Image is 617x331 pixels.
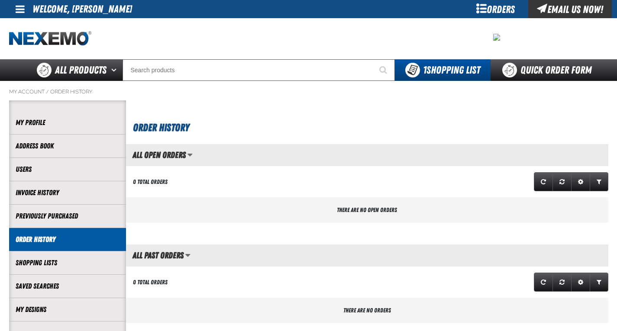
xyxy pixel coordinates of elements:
a: Previously Purchased [16,211,120,221]
a: Expand or Collapse Grid Filters [590,273,608,292]
a: Shopping Lists [16,258,120,268]
h2: All Past Orders [126,251,184,260]
a: Refresh grid action [534,273,553,292]
img: 30f62db305f4ced946dbffb2f45f5249.jpeg [493,34,500,41]
a: Refresh grid action [534,172,553,191]
a: My Profile [16,118,120,128]
span: Order History [133,122,189,134]
div: 0 Total Orders [133,278,168,286]
button: You have 1 Shopping List. Open to view details [395,59,491,81]
a: Reset grid action [552,273,572,292]
a: Expand or Collapse Grid Filters [590,172,608,191]
div: 0 Total Orders [133,178,168,186]
a: Reset grid action [552,172,572,191]
a: Saved Searches [16,281,120,291]
button: Manage grid views. Current view is All Past Orders [185,248,191,263]
button: Open All Products pages [108,59,123,81]
strong: 1 [423,64,426,76]
span: / [46,88,49,95]
a: Users [16,164,120,174]
img: Nexemo logo [9,31,91,46]
a: Quick Order Form [491,59,608,81]
a: Expand or Collapse Grid Settings [571,172,590,191]
a: My Account [9,88,45,95]
a: Address Book [16,141,120,151]
a: Order History [50,88,92,95]
a: Order History [16,235,120,244]
button: Manage grid views. Current view is All Open Orders [187,148,193,162]
h2: All Open Orders [126,150,186,160]
span: All Products [55,62,107,78]
a: My Designs [16,305,120,315]
a: Invoice History [16,188,120,198]
a: Expand or Collapse Grid Settings [571,273,590,292]
button: Start Searching [373,59,395,81]
nav: Breadcrumbs [9,88,608,95]
a: Home [9,31,91,46]
span: Shopping List [423,64,480,76]
span: There are no open orders [337,206,397,213]
span: There are no orders [343,307,391,314]
input: Search [123,59,395,81]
